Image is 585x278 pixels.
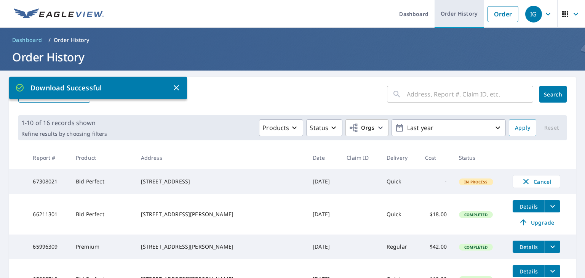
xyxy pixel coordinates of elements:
[509,119,536,136] button: Apply
[404,121,493,135] p: Last year
[21,130,107,137] p: Refine results by choosing filters
[27,146,70,169] th: Report #
[545,265,560,277] button: filesDropdownBtn-65803719
[70,146,135,169] th: Product
[460,244,492,250] span: Completed
[545,91,561,98] span: Search
[141,211,300,218] div: [STREET_ADDRESS][PERSON_NAME]
[349,123,374,133] span: Orgs
[513,200,545,212] button: detailsBtn-66211301
[141,178,300,185] div: [STREET_ADDRESS]
[380,146,419,169] th: Delivery
[545,200,560,212] button: filesDropdownBtn-66211301
[460,179,492,185] span: In Process
[380,194,419,235] td: Quick
[460,212,492,217] span: Completed
[27,169,70,194] td: 67308021
[135,146,307,169] th: Address
[380,235,419,259] td: Regular
[70,235,135,259] td: Premium
[9,49,576,65] h1: Order History
[54,36,90,44] p: Order History
[517,243,540,251] span: Details
[307,169,340,194] td: [DATE]
[306,119,342,136] button: Status
[9,34,45,46] a: Dashboard
[517,218,556,227] span: Upgrade
[407,84,533,105] input: Address, Report #, Claim ID, etc.
[539,86,567,103] button: Search
[419,194,453,235] td: $18.00
[525,6,542,22] div: IG
[27,235,70,259] td: 65996309
[513,265,545,277] button: detailsBtn-65803719
[12,36,42,44] span: Dashboard
[262,123,289,132] p: Products
[419,235,453,259] td: $42.00
[307,235,340,259] td: [DATE]
[70,169,135,194] td: Bid Perfect
[380,169,419,194] td: Quick
[259,119,303,136] button: Products
[307,146,340,169] th: Date
[340,146,380,169] th: Claim ID
[453,146,507,169] th: Status
[21,118,107,127] p: 1-10 of 16 records shown
[310,123,328,132] p: Status
[392,119,506,136] button: Last year
[70,194,135,235] td: Bid Perfect
[345,119,388,136] button: Orgs
[48,35,51,45] li: /
[521,177,552,186] span: Cancel
[419,146,453,169] th: Cost
[545,241,560,253] button: filesDropdownBtn-65996309
[517,203,540,210] span: Details
[14,8,104,20] img: EV Logo
[307,194,340,235] td: [DATE]
[419,169,453,194] td: -
[9,34,576,46] nav: breadcrumb
[513,216,560,228] a: Upgrade
[141,243,300,251] div: [STREET_ADDRESS][PERSON_NAME]
[515,123,530,133] span: Apply
[487,6,518,22] a: Order
[513,175,560,188] button: Cancel
[15,83,172,93] p: Download Successful
[517,268,540,275] span: Details
[513,241,545,253] button: detailsBtn-65996309
[27,194,70,235] td: 66211301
